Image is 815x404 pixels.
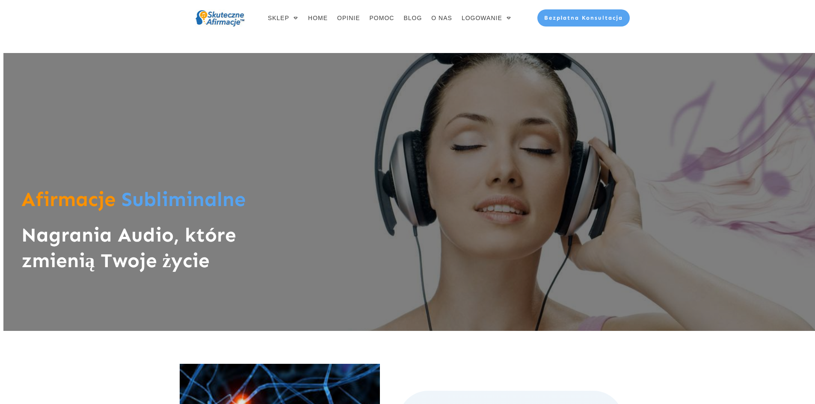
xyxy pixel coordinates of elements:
a: POMOC [370,12,394,24]
span: LOGOWANIE [462,12,502,24]
a: OPINIE [337,12,360,24]
span: Afirmacje [21,187,116,211]
a: SKLEP [268,12,299,24]
span: SKLEP [268,12,289,24]
a: BLOG [403,12,422,24]
a: LOGOWANIE [462,12,512,24]
a: Bezpłatna Konsultacja [537,9,630,27]
span: Subliminalne [122,187,246,211]
span: Bezpłatna Konsultacja [544,15,623,21]
h1: Nagrania Audio, które zmienią Twoje życie [21,222,279,282]
a: HOME [308,12,328,24]
a: O NAS [431,12,452,24]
